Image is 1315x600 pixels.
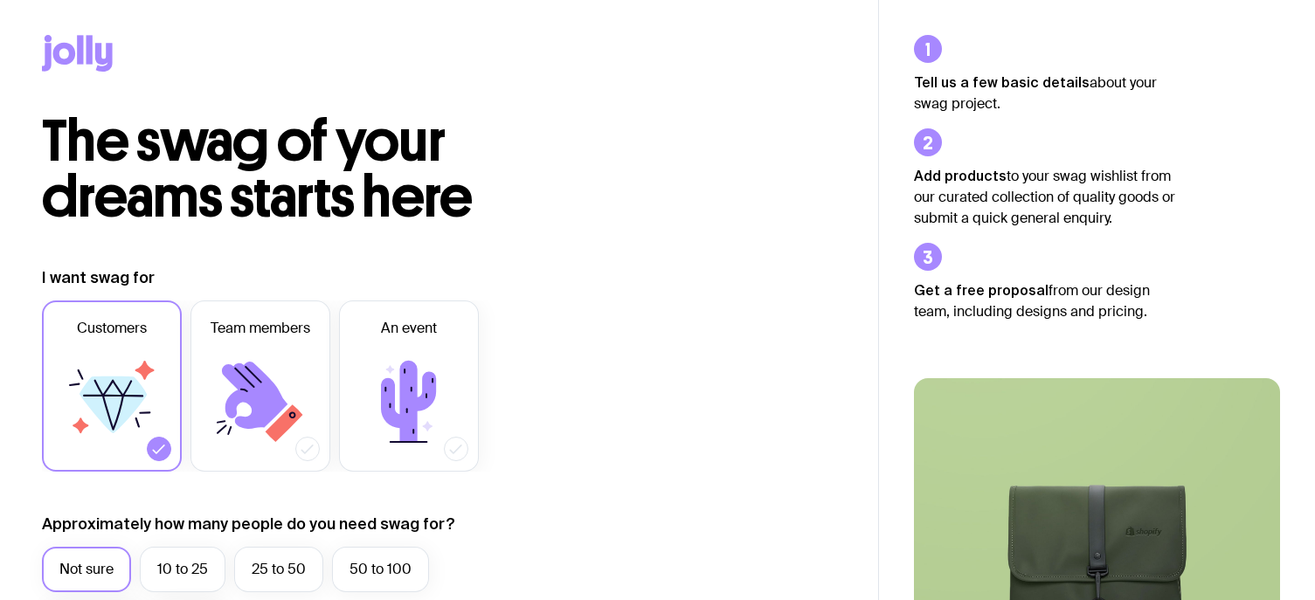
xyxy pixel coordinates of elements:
[42,267,155,288] label: I want swag for
[914,74,1090,90] strong: Tell us a few basic details
[77,318,147,339] span: Customers
[381,318,437,339] span: An event
[914,282,1049,298] strong: Get a free proposal
[914,279,1176,322] p: from our design team, including designs and pricing.
[42,547,131,592] label: Not sure
[42,514,455,534] label: Approximately how many people do you need swag for?
[140,547,225,592] label: 10 to 25
[42,107,473,231] span: The swag of your dreams starts here
[914,165,1176,229] p: to your swag wishlist from our curated collection of quality goods or submit a quick general enqu...
[914,168,1007,183] strong: Add products
[332,547,429,592] label: 50 to 100
[211,318,310,339] span: Team members
[914,72,1176,114] p: about your swag project.
[234,547,323,592] label: 25 to 50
